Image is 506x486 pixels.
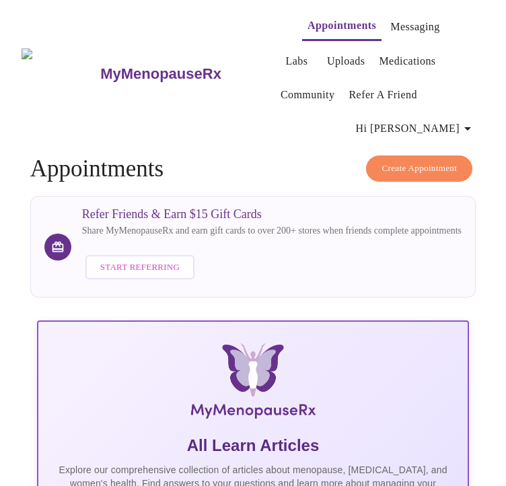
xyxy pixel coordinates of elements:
[85,255,194,280] button: Start Referring
[343,81,423,108] button: Refer a Friend
[382,161,457,176] span: Create Appointment
[100,260,180,275] span: Start Referring
[114,343,392,424] img: MyMenopauseRx Logo
[281,85,335,104] a: Community
[100,65,221,83] h3: MyMenopauseRx
[275,81,340,108] button: Community
[82,224,462,238] p: Share MyMenopauseRx and earn gift cards to over 200+ stores when friends complete appointments
[49,435,457,456] h5: All Learn Articles
[356,119,476,138] span: Hi [PERSON_NAME]
[351,115,481,142] button: Hi [PERSON_NAME]
[82,207,462,221] h3: Refer Friends & Earn $15 Gift Cards
[373,48,441,75] button: Medications
[379,52,435,71] a: Medications
[22,48,99,99] img: MyMenopauseRx Logo
[390,18,439,36] a: Messaging
[302,12,382,41] button: Appointments
[275,48,318,75] button: Labs
[30,155,476,182] h4: Appointments
[82,248,198,287] a: Start Referring
[322,48,371,75] button: Uploads
[349,85,417,104] a: Refer a Friend
[366,155,472,182] button: Create Appointment
[327,52,365,71] a: Uploads
[308,16,376,35] a: Appointments
[99,50,275,98] a: MyMenopauseRx
[385,13,445,40] button: Messaging
[285,52,308,71] a: Labs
